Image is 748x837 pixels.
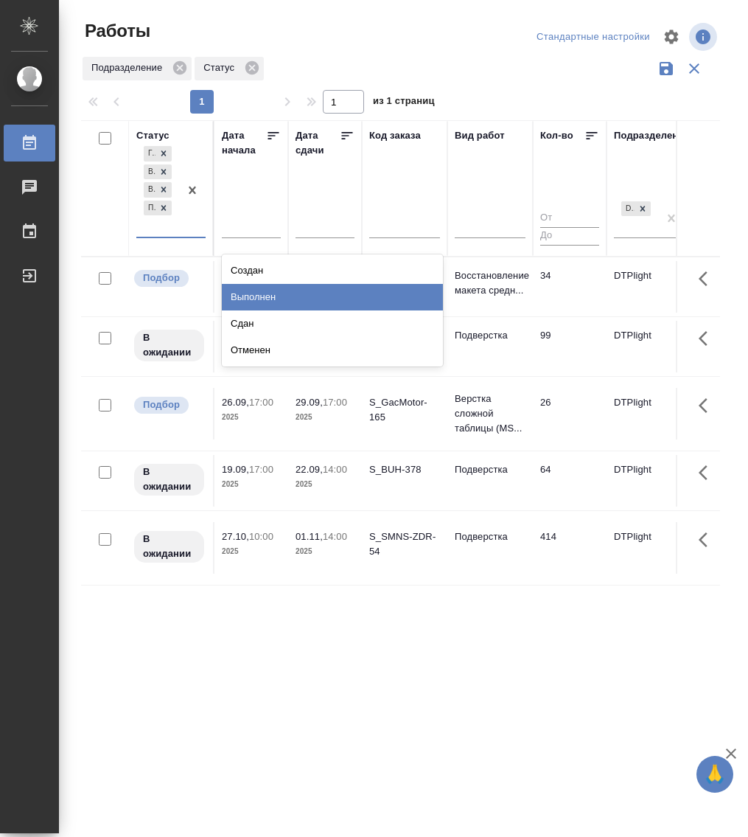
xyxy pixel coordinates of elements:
p: 29.09, [296,397,323,408]
div: DTPlight [620,200,652,218]
div: Дата сдачи [296,128,340,158]
p: Верстка сложной таблицы (MS... [455,392,525,436]
span: Работы [81,19,150,43]
p: 2025 [222,477,281,492]
div: Исполнитель назначен, приступать к работе пока рано [133,462,206,497]
p: 2025 [222,544,281,559]
td: DTPlight [607,522,692,574]
p: Подверстка [455,529,525,544]
span: 🙏 [702,759,727,790]
p: Подверстка [455,328,525,343]
span: Посмотреть информацию [689,23,720,51]
button: Сбросить фильтры [680,55,708,83]
span: из 1 страниц [373,92,435,114]
p: 10:00 [249,531,273,542]
div: Можно подбирать исполнителей [133,395,206,415]
button: Здесь прячутся важные кнопки [690,321,725,356]
div: Подбор [144,201,155,216]
p: 2025 [296,410,354,425]
span: Настроить таблицу [654,19,689,55]
div: Готов к работе, В ожидании, В работе, Подбор [142,163,173,181]
div: S_SMNS-ZDR-54 [369,529,440,559]
p: В ожидании [143,330,195,360]
div: Готов к работе [144,146,155,162]
p: В ожидании [143,465,195,494]
p: Подбор [143,271,180,285]
div: Вид работ [455,128,505,143]
div: В работе [144,182,155,198]
div: В ожидании [144,164,155,180]
td: DTPlight [607,388,692,440]
div: Исполнитель назначен, приступать к работе пока рано [133,529,206,564]
td: DTPlight [607,455,692,507]
div: Создан [222,257,443,284]
p: 17:00 [323,397,347,408]
button: 🙏 [696,756,733,793]
div: Сдан [222,310,443,337]
button: Сохранить фильтры [652,55,680,83]
td: DTPlight [607,321,692,372]
div: Статус [195,57,264,80]
p: В ожидании [143,532,195,561]
p: 19.09, [222,464,249,475]
p: 2025 [296,477,354,492]
div: split button [533,26,654,49]
p: 27.10, [222,531,249,542]
div: Готов к работе, В ожидании, В работе, Подбор [142,181,173,199]
td: 99 [533,321,607,372]
div: Отменен [222,337,443,364]
div: Код заказа [369,128,421,143]
div: S_BUH-378 [369,462,440,477]
input: До [540,227,599,246]
button: Здесь прячутся важные кнопки [690,522,725,558]
div: Выполнен [222,284,443,310]
p: 17:00 [249,464,273,475]
td: 414 [533,522,607,574]
p: 17:00 [249,397,273,408]
button: Здесь прячутся важные кнопки [690,388,725,423]
div: S_GacMotor-165 [369,395,440,425]
div: DTPlight [621,201,635,217]
td: 64 [533,455,607,507]
p: 2025 [222,410,281,425]
div: Подразделение [83,57,192,80]
div: Подразделение [614,128,690,143]
div: Статус [136,128,169,143]
p: 2025 [296,544,354,559]
div: Кол-во [540,128,573,143]
div: Готов к работе, В ожидании, В работе, Подбор [142,145,173,163]
div: Исполнитель назначен, приступать к работе пока рано [133,328,206,363]
div: Дата начала [222,128,266,158]
input: От [540,209,599,228]
p: Подверстка [455,462,525,477]
td: DTPlight [607,261,692,313]
p: 22.09, [296,464,323,475]
p: 14:00 [323,531,347,542]
td: 34 [533,261,607,313]
p: Восстановление макета средн... [455,268,525,298]
p: Подбор [143,397,180,412]
p: Статус [203,60,240,75]
p: 14:00 [323,464,347,475]
button: Здесь прячутся важные кнопки [690,455,725,490]
p: 01.11, [296,531,323,542]
p: 26.09, [222,397,249,408]
button: Здесь прячутся важные кнопки [690,261,725,296]
div: Готов к работе, В ожидании, В работе, Подбор [142,199,173,218]
td: 26 [533,388,607,440]
p: Подразделение [91,60,167,75]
